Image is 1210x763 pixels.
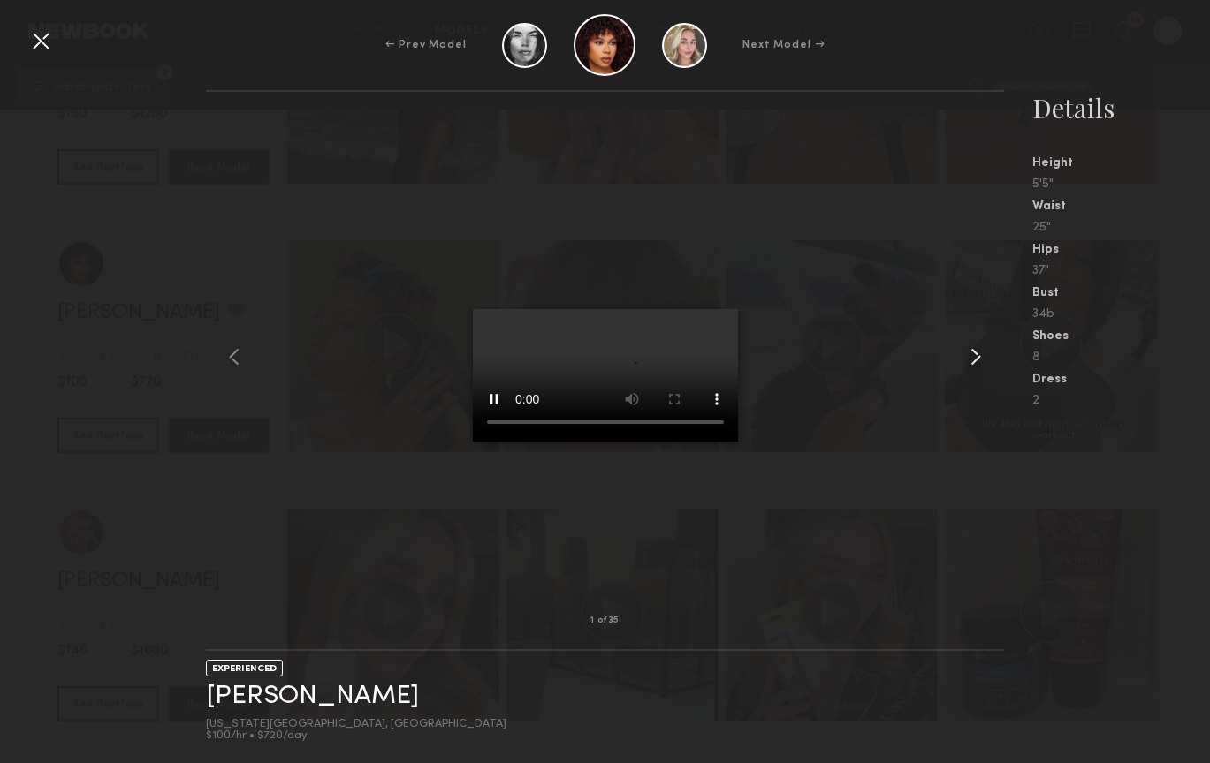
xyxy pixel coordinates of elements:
[1032,374,1210,386] div: Dress
[1032,244,1210,256] div: Hips
[1032,200,1210,213] div: Waist
[1032,330,1210,343] div: Shoes
[742,37,825,53] div: Next Model →
[1032,178,1210,191] div: 5'5"
[1032,222,1210,234] div: 25"
[206,730,506,742] div: $100/hr • $720/day
[206,719,506,730] div: [US_STATE][GEOGRAPHIC_DATA], [GEOGRAPHIC_DATA]
[385,37,467,53] div: ← Prev Model
[590,616,620,625] div: 1 of 35
[1032,90,1210,125] div: Details
[206,660,283,676] div: EXPERIENCED
[1032,308,1210,321] div: 34b
[1032,157,1210,170] div: Height
[1032,265,1210,277] div: 37"
[206,683,419,710] a: [PERSON_NAME]
[1032,395,1210,407] div: 2
[1032,351,1210,364] div: 8
[1032,287,1210,299] div: Bust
